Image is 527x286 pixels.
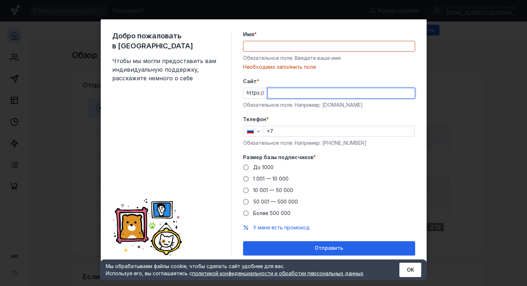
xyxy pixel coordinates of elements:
div: Обязательное поле. Например: [PHONE_NUMBER] [243,139,415,147]
span: У меня есть промокод [253,224,310,230]
span: 10 001 — 50 000 [253,187,293,193]
span: Имя [243,31,254,38]
span: До 1000 [253,164,274,170]
span: Телефон [243,116,266,123]
span: Чтобы мы могли предоставить вам индивидуальную поддержку, расскажите немного о себе [112,57,220,82]
span: Более 500 000 [253,210,290,216]
div: Необходимо заполнить поле [243,63,415,71]
a: политикой конфиденциальности и обработки персональных данных [192,270,364,276]
span: Размер базы подписчиков [243,154,313,161]
button: У меня есть промокод [253,224,310,231]
div: Мы обрабатываем файлы cookie, чтобы сделать сайт удобнее для вас. Используя его, вы соглашаетесь c [106,263,382,277]
div: Обязательное поле. Например: [DOMAIN_NAME] [243,101,415,109]
button: ОК [399,263,421,277]
span: Добро пожаловать в [GEOGRAPHIC_DATA] [112,31,220,51]
span: 50 001 — 500 000 [253,199,298,205]
span: Отправить [315,245,343,251]
button: Отправить [243,241,415,256]
span: Cайт [243,78,257,85]
div: Обязательное поле. Введите ваше имя [243,54,415,62]
span: 1 001 — 10 000 [253,176,289,182]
